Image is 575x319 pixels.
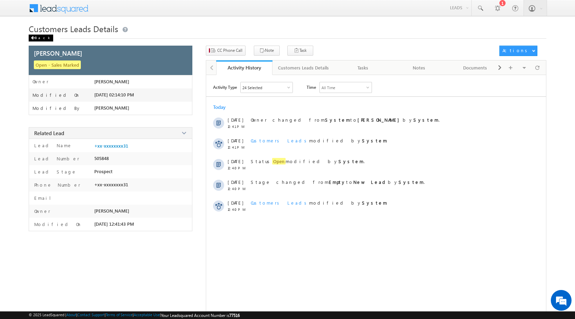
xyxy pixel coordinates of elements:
img: d_60004797649_company_0_60004797649 [12,36,29,45]
span: Activity Type [213,82,237,92]
span: [DATE] [228,200,243,206]
span: [DATE] 12:41:43 PM [94,221,134,227]
a: +xx-xxxxxxxx31 [94,143,128,149]
span: 77516 [229,313,240,318]
strong: New Lead [353,179,388,185]
div: Chat with us now [36,36,116,45]
a: Acceptable Use [134,312,160,317]
span: © 2025 LeadSquared | | | | | [29,312,240,318]
label: Lead Number [32,156,79,161]
span: 505848 [94,156,109,161]
span: Customers Leads Details [29,23,118,34]
label: Email [32,195,56,201]
span: Customers Leads [251,138,309,143]
span: 12:41 PM [228,124,248,129]
span: +xx-xxxxxxxx31 [94,182,128,187]
button: CC Phone Call [206,46,246,56]
span: Your Leadsquared Account Number is [161,313,240,318]
span: Open - Sales Marked [34,60,81,69]
a: Customers Leads Details [272,60,335,75]
button: Note [254,46,280,56]
div: Activity History [221,64,267,71]
a: Notes [391,60,448,75]
span: [PERSON_NAME] [34,49,82,57]
div: Owner Changed,Status Changed,Stage Changed,Source Changed,Notes & 19 more.. [241,82,293,93]
a: Tasks [335,60,391,75]
strong: [PERSON_NAME] [357,117,403,123]
strong: System [325,117,350,123]
div: Minimize live chat window [113,3,130,20]
label: Modified On [32,92,80,98]
span: Open [272,158,286,165]
a: Contact Support [77,312,105,317]
span: Time [307,82,316,92]
label: Owner [32,79,49,84]
span: [DATE] [228,117,243,123]
span: [DATE] [228,158,243,164]
a: Documents [447,60,504,75]
button: Task [287,46,313,56]
strong: Empty [329,179,346,185]
label: Modified By [32,105,81,111]
span: 12:40 PM [228,187,248,191]
div: Customers Leads Details [278,64,329,72]
span: [PERSON_NAME] [94,208,129,214]
textarea: Type your message and hit 'Enter' [9,64,126,207]
div: Documents [453,64,497,72]
button: Actions [499,46,537,56]
div: Actions [502,47,530,54]
label: Lead Name [32,142,72,148]
div: Tasks [341,64,385,72]
strong: System [362,200,387,206]
div: 24 Selected [242,85,262,90]
span: [DATE] [228,179,243,185]
span: Stage changed from to by . [251,179,425,185]
strong: System [362,138,387,143]
span: 12:41 PM [228,145,248,149]
span: [DATE] [228,138,243,143]
strong: System [413,117,439,123]
strong: System [399,179,424,185]
strong: System [338,158,364,164]
span: 12:40 PM [228,207,248,212]
div: Notes [397,64,441,72]
a: Terms of Service [106,312,133,317]
div: Back [29,35,53,41]
label: Owner [32,208,50,214]
span: Prospect [94,169,113,174]
span: 12:40 PM [228,166,248,170]
a: About [66,312,76,317]
span: [PERSON_NAME] [94,79,129,84]
span: [DATE] 02:14:10 PM [94,92,134,97]
label: Modified On [32,221,82,227]
span: modified by [251,138,387,143]
span: Related Lead [34,130,64,137]
span: Customers Leads [251,200,309,206]
a: Activity History [216,60,272,75]
label: Lead Stage [32,169,77,175]
label: Phone Number [32,182,80,188]
span: Status modified by . [251,158,365,165]
span: Owner changed from to by . [251,117,440,123]
em: Start Chat [94,213,125,222]
div: All Time [322,85,335,90]
div: Today [213,104,236,110]
span: [PERSON_NAME] [94,105,129,111]
span: CC Phone Call [217,47,242,54]
span: modified by [251,200,387,206]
